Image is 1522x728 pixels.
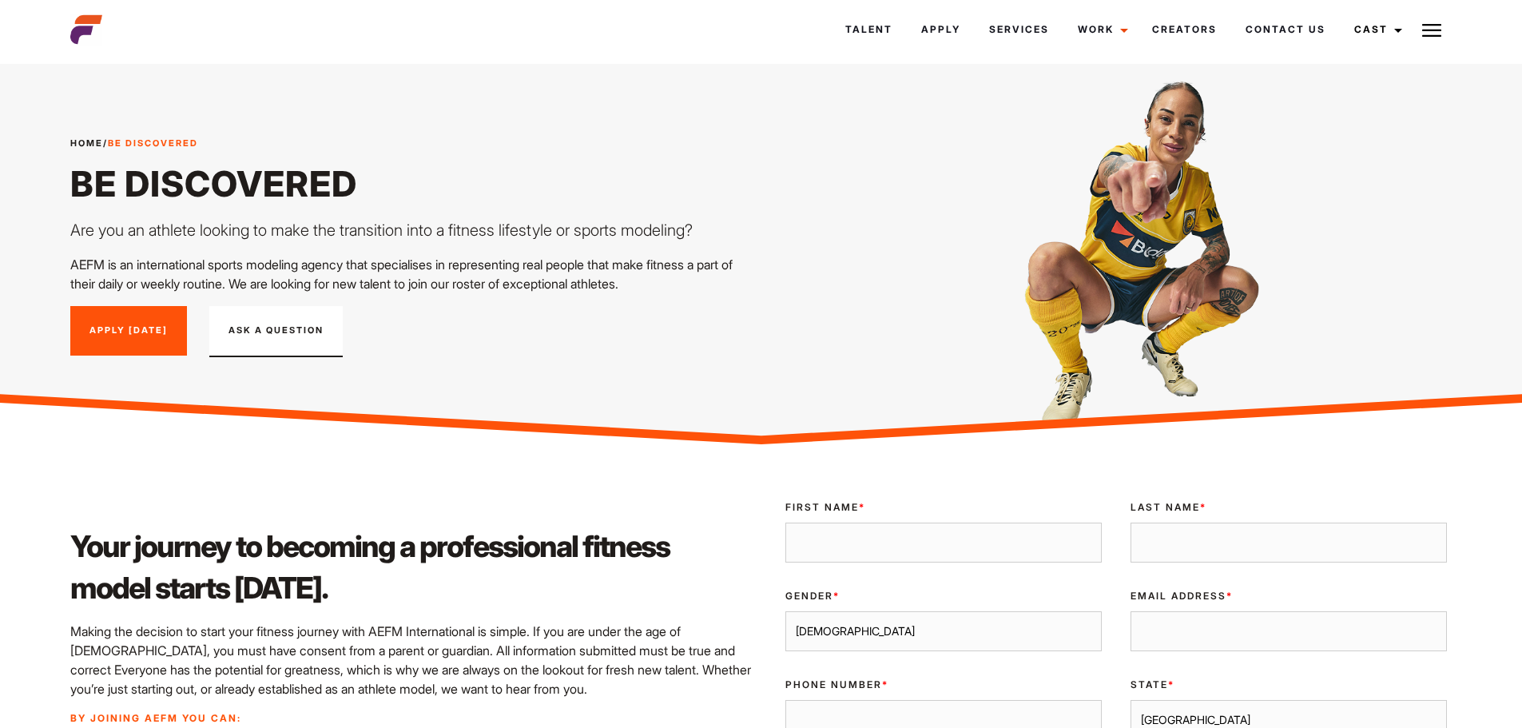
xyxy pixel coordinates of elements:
a: Creators [1138,8,1231,51]
a: Talent [831,8,907,51]
a: Home [70,137,103,149]
h1: Be Discovered [70,162,751,205]
label: Email Address [1131,589,1447,603]
p: By joining AEFM you can: [70,711,751,726]
a: Contact Us [1231,8,1340,51]
label: Phone Number [785,678,1102,692]
a: Apply [907,8,975,51]
img: cropped-aefm-brand-fav-22-square.png [70,14,102,46]
label: Gender [785,589,1102,603]
strong: Be Discovered [108,137,198,149]
button: Ask A Question [209,306,343,357]
p: Making the decision to start your fitness journey with AEFM International is simple. If you are u... [70,622,751,698]
a: Apply [DATE] [70,306,187,356]
img: Burger icon [1422,21,1441,40]
label: Last Name [1131,500,1447,515]
a: Services [975,8,1063,51]
h2: Your journey to becoming a professional fitness model starts [DATE]. [70,526,751,609]
p: Are you an athlete looking to make the transition into a fitness lifestyle or sports modeling? [70,218,751,242]
p: AEFM is an international sports modeling agency that specialises in representing real people that... [70,255,751,293]
a: Work [1063,8,1138,51]
label: First Name [785,500,1102,515]
span: / [70,137,198,150]
a: Cast [1340,8,1412,51]
label: State [1131,678,1447,692]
